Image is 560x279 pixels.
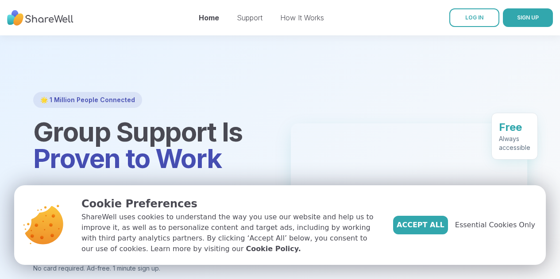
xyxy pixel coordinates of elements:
[7,6,73,30] img: ShareWell Nav Logo
[199,13,219,22] a: Home
[503,8,553,27] button: SIGN UP
[499,120,530,134] div: Free
[449,8,499,27] a: LOG IN
[397,220,444,230] span: Accept All
[33,182,270,211] p: Join hundreds of free, live online support groups each week.
[280,13,324,22] a: How It Works
[33,118,270,172] h1: Group Support Is
[499,134,530,152] div: Always accessible
[455,220,535,230] span: Essential Cookies Only
[81,212,379,254] p: ShareWell uses cookies to understand the way you use our website and help us to improve it, as we...
[33,92,142,108] div: 🌟 1 Million People Connected
[237,13,263,22] a: Support
[393,216,448,234] button: Accept All
[517,14,539,21] span: SIGN UP
[246,244,301,254] a: Cookie Policy.
[33,142,222,174] span: Proven to Work
[81,196,379,212] p: Cookie Preferences
[465,14,483,21] span: LOG IN
[33,264,270,273] p: No card required. Ad-free. 1 minute sign up.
